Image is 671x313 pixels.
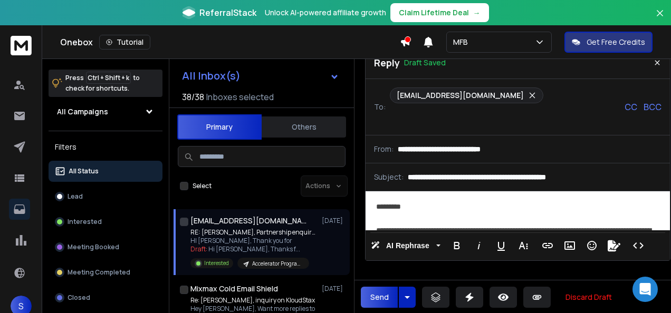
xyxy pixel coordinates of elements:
h1: All Inbox(s) [182,71,241,81]
button: AI Rephrase [369,235,443,256]
p: [EMAIL_ADDRESS][DOMAIN_NAME] [397,90,524,101]
p: CC [625,101,637,113]
button: Get Free Credits [564,32,653,53]
p: Press to check for shortcuts. [65,73,140,94]
span: → [473,7,481,18]
p: MFB [453,37,472,47]
p: Interested [68,218,102,226]
p: Hey [PERSON_NAME], Want more replies to [190,305,315,313]
button: Meeting Booked [49,237,162,258]
p: Subject: [374,172,404,182]
p: HI [PERSON_NAME], Thank you for [190,237,317,245]
p: Meeting Completed [68,268,130,277]
button: All Campaigns [49,101,162,122]
span: Ctrl + Shift + k [86,72,131,84]
p: Unlock AI-powered affiliate growth [265,7,386,18]
span: Hi [PERSON_NAME], Thanks f ... [208,244,300,253]
p: To: [374,102,386,112]
h1: [EMAIL_ADDRESS][DOMAIN_NAME] [190,216,306,226]
button: Lead [49,186,162,207]
button: Tutorial [99,35,150,50]
span: ReferralStack [199,6,256,19]
p: All Status [69,167,99,175]
p: Reply [374,55,400,70]
p: [DATE] [322,217,346,225]
button: Discard Draft [557,287,620,308]
span: Draft: [190,244,207,253]
button: Interested [49,211,162,232]
span: AI Rephrase [384,241,432,250]
button: Signature [604,235,624,256]
button: Italic (Ctrl+I) [469,235,489,256]
button: Insert Image (Ctrl+P) [560,235,580,256]
p: BCC [644,101,662,113]
div: Open Intercom Messenger [632,277,658,302]
button: Emoticons [582,235,602,256]
p: Closed [68,294,90,302]
button: Others [262,115,346,139]
p: Lead [68,192,83,201]
button: More Text [513,235,533,256]
p: Interested [204,259,229,267]
p: Accelerator Programs Set 1 [252,260,303,268]
span: 38 / 38 [182,91,204,103]
p: Meeting Booked [68,243,119,251]
h3: Inboxes selected [206,91,274,103]
button: Code View [628,235,648,256]
button: Underline (Ctrl+U) [491,235,511,256]
p: Draft Saved [404,57,446,68]
p: From: [374,144,394,154]
button: Primary [177,114,262,140]
button: Send [361,287,398,308]
h1: Mixmax Cold Email Shield [190,283,278,294]
p: RE: [PERSON_NAME], Partnership enquiry with [190,228,317,237]
button: Closed [49,287,162,308]
button: All Inbox(s) [174,65,348,86]
div: Onebox [60,35,400,50]
label: Select [193,182,212,190]
p: [DATE] [322,285,346,293]
h1: All Campaigns [57,106,108,117]
h3: Filters [49,140,162,154]
button: Meeting Completed [49,262,162,283]
p: Get Free Credits [587,37,645,47]
p: Re: [PERSON_NAME], inquiry on KloudStax [190,296,315,305]
button: Claim Lifetime Deal→ [390,3,489,22]
button: Insert Link (Ctrl+K) [538,235,558,256]
button: All Status [49,161,162,182]
button: Close banner [653,6,667,32]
